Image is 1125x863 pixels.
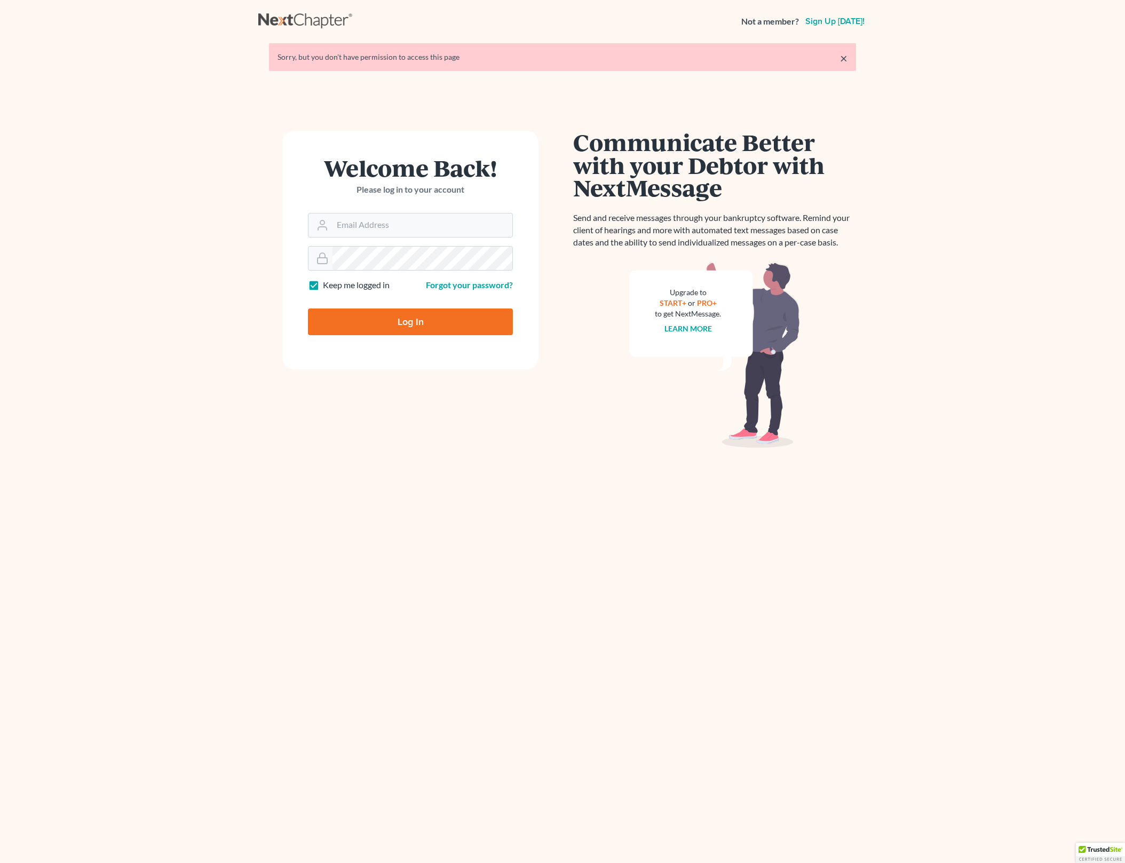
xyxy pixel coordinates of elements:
[323,279,390,291] label: Keep me logged in
[803,17,867,26] a: Sign up [DATE]!
[741,15,799,28] strong: Not a member?
[664,324,712,333] a: Learn more
[655,287,721,298] div: Upgrade to
[697,298,717,307] a: PRO+
[278,52,847,62] div: Sorry, but you don't have permission to access this page
[308,184,513,196] p: Please log in to your account
[840,52,847,65] a: ×
[308,308,513,335] input: Log In
[332,213,512,237] input: Email Address
[655,308,721,319] div: to get NextMessage.
[573,212,856,249] p: Send and receive messages through your bankruptcy software. Remind your client of hearings and mo...
[660,298,686,307] a: START+
[1076,843,1125,863] div: TrustedSite Certified
[688,298,695,307] span: or
[573,131,856,199] h1: Communicate Better with your Debtor with NextMessage
[629,262,800,448] img: nextmessage_bg-59042aed3d76b12b5cd301f8e5b87938c9018125f34e5fa2b7a6b67550977c72.svg
[308,156,513,179] h1: Welcome Back!
[426,280,513,290] a: Forgot your password?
